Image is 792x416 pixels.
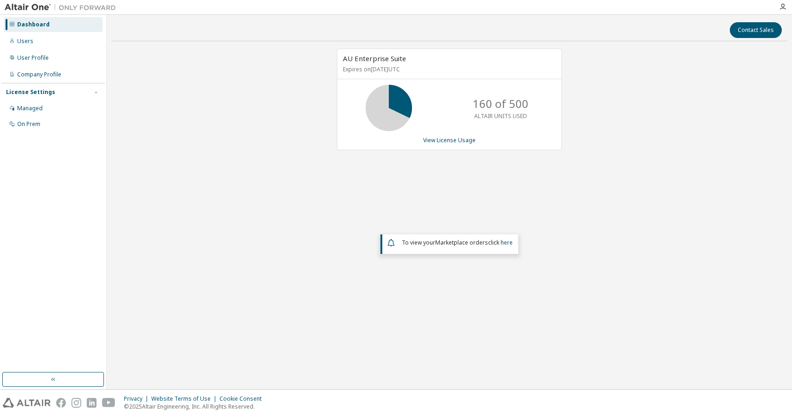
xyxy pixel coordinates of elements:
div: Managed [17,105,43,112]
div: On Prem [17,120,40,128]
img: facebook.svg [56,398,66,408]
div: Privacy [124,395,151,403]
img: youtube.svg [102,398,116,408]
div: Users [17,38,33,45]
div: Dashboard [17,21,50,28]
div: Website Terms of Use [151,395,219,403]
span: To view your click [402,239,513,246]
p: 160 of 500 [473,96,528,112]
div: Company Profile [17,71,61,78]
p: ALTAIR UNITS USED [474,112,527,120]
p: Expires on [DATE] UTC [343,65,554,73]
p: © 2025 Altair Engineering, Inc. All Rights Reserved. [124,403,267,410]
a: View License Usage [423,136,476,144]
img: altair_logo.svg [3,398,51,408]
button: Contact Sales [730,22,782,38]
em: Marketplace orders [435,239,488,246]
a: here [501,239,513,246]
div: License Settings [6,88,55,96]
div: User Profile [17,54,49,62]
div: Cookie Consent [219,395,267,403]
img: linkedin.svg [87,398,97,408]
img: instagram.svg [71,398,81,408]
span: AU Enterprise Suite [343,54,406,63]
img: Altair One [5,3,121,12]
